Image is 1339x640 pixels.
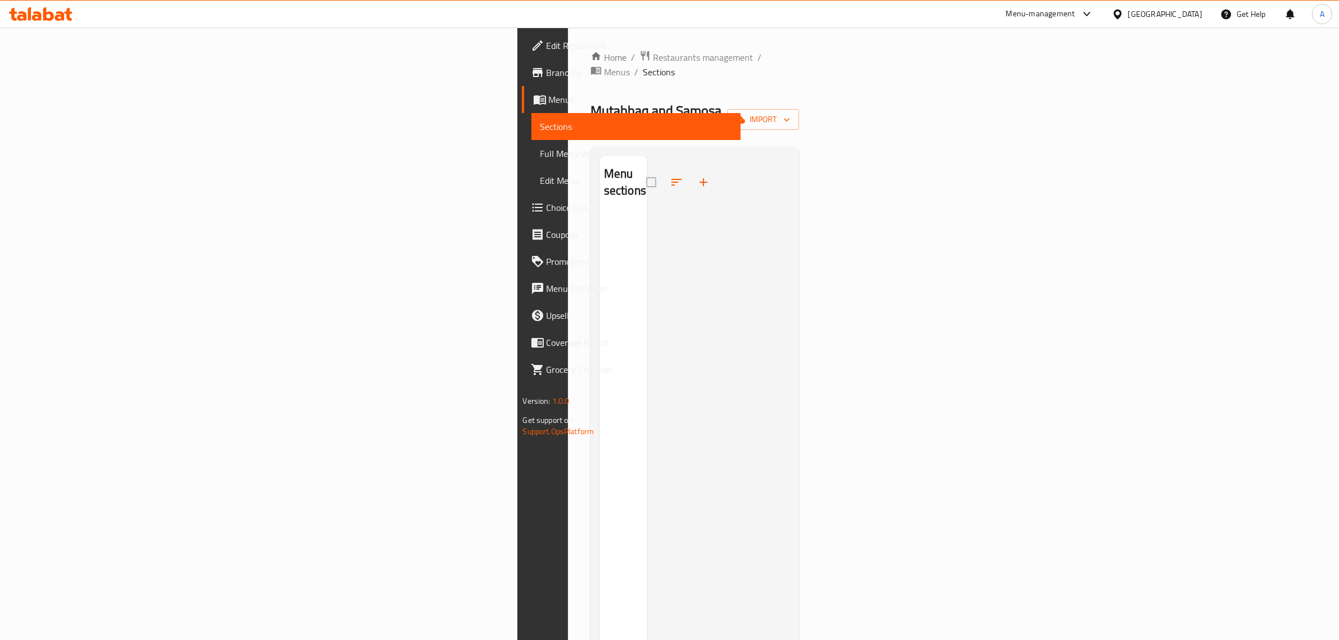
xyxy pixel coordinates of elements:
span: import [736,112,790,127]
span: Menus [549,93,732,106]
span: Version: [523,394,551,408]
button: import [727,109,799,130]
div: Menu-management [1006,7,1075,21]
span: Full Menu View [540,147,732,160]
a: Edit Menu [531,167,741,194]
a: Sections [531,113,741,140]
span: Edit Restaurant [547,39,732,52]
span: Sections [540,120,732,133]
span: Choice Groups [547,201,732,214]
a: Coverage Report [522,329,741,356]
span: Get support on: [523,413,575,427]
span: 1.0.0 [552,394,570,408]
span: Menu disclaimer [547,282,732,295]
a: Grocery Checklist [522,356,741,383]
a: Promotions [522,248,741,275]
span: Branches [547,66,732,79]
nav: Menu sections [599,209,647,218]
a: Full Menu View [531,140,741,167]
a: Support.OpsPlatform [523,424,594,439]
a: Menus [522,86,741,113]
span: Coupons [547,228,732,241]
li: / [758,51,761,64]
a: Upsell [522,302,741,329]
a: Edit Restaurant [522,32,741,59]
a: Coupons [522,221,741,248]
span: Grocery Checklist [547,363,732,376]
span: A [1320,8,1324,20]
a: Menu disclaimer [522,275,741,302]
a: Branches [522,59,741,86]
span: Coverage Report [547,336,732,349]
a: Choice Groups [522,194,741,221]
span: Edit Menu [540,174,732,187]
div: [GEOGRAPHIC_DATA] [1128,8,1202,20]
span: Upsell [547,309,732,322]
span: Promotions [547,255,732,268]
button: Add section [690,169,717,196]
